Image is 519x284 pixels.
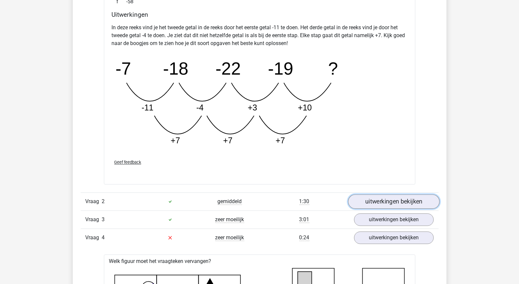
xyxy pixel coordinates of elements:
[102,216,105,223] span: 3
[215,216,244,223] span: zeer moeilijk
[348,194,439,209] a: uitwerkingen bekijken
[86,198,102,205] span: Vraag
[268,59,293,78] tspan: -19
[328,59,338,78] tspan: ?
[115,59,131,78] tspan: -7
[141,103,153,112] tspan: -11
[299,234,309,241] span: 0:24
[86,216,102,224] span: Vraag
[163,59,188,78] tspan: -18
[223,136,232,145] tspan: +7
[102,234,105,241] span: 4
[215,234,244,241] span: zeer moeilijk
[114,160,141,165] span: Geef feedback
[102,198,105,204] span: 2
[170,136,180,145] tspan: +7
[354,213,434,226] a: uitwerkingen bekijken
[112,11,408,18] h4: Uitwerkingen
[86,234,102,242] span: Vraag
[248,103,257,112] tspan: +3
[112,24,408,47] p: In deze reeks vind je het tweede getal in de reeks door het eerste getal -11 te doen. Het derde g...
[298,103,311,112] tspan: +10
[275,136,285,145] tspan: +7
[196,103,203,112] tspan: -4
[218,198,242,205] span: gemiddeld
[299,216,309,223] span: 3:01
[354,231,434,244] a: uitwerkingen bekijken
[299,198,309,205] span: 1:30
[215,59,241,78] tspan: -22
